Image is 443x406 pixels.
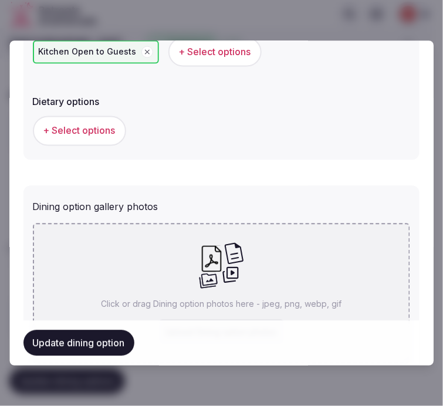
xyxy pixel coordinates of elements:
[179,45,251,58] span: + Select options
[33,97,410,107] label: Dietary options
[33,40,159,63] div: Kitchen Open to Guests
[33,116,126,146] button: + Select options
[168,37,262,66] button: + Select options
[102,298,342,310] p: Click or drag Dining option photos here - jpeg, png, webp, gif
[23,330,134,356] button: Update dining option
[33,195,410,214] div: Dining option gallery photos
[159,319,284,345] div: Upload Dining option photos
[43,124,116,137] span: + Select options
